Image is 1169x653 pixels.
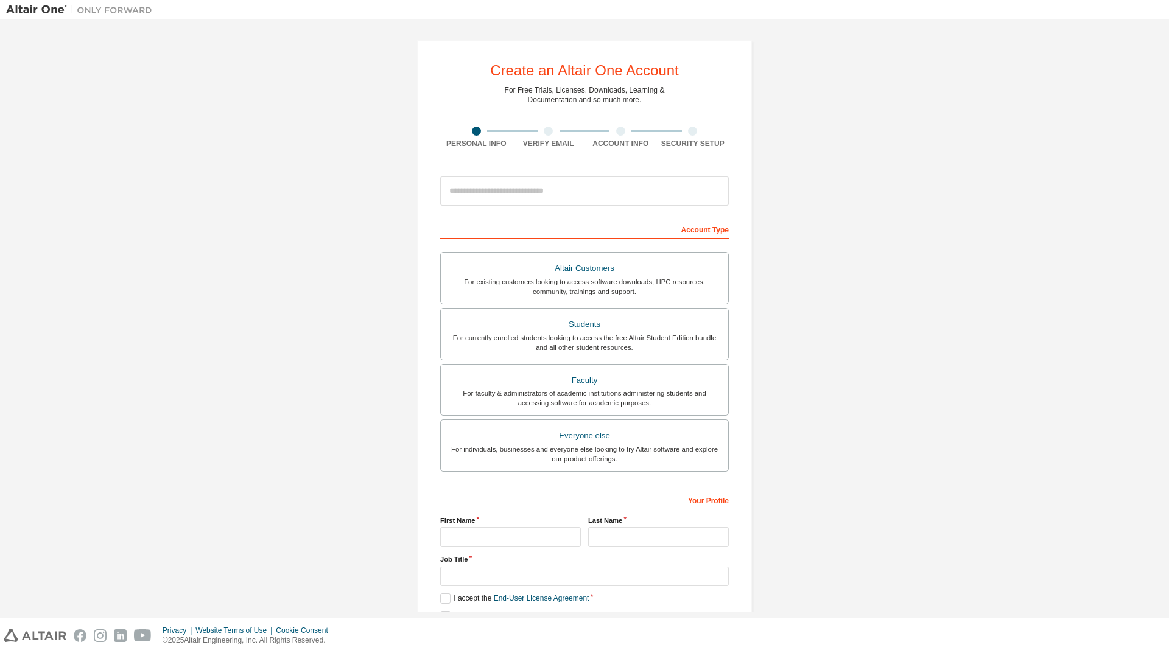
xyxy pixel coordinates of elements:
[440,490,729,509] div: Your Profile
[163,626,195,635] div: Privacy
[588,515,729,525] label: Last Name
[448,388,721,408] div: For faculty & administrators of academic institutions administering students and accessing softwa...
[513,139,585,148] div: Verify Email
[94,629,107,642] img: instagram.svg
[584,139,657,148] div: Account Info
[440,611,616,621] label: I would like to receive marketing emails from Altair
[448,316,721,333] div: Students
[448,372,721,389] div: Faculty
[448,427,721,444] div: Everyone else
[440,139,513,148] div: Personal Info
[448,444,721,464] div: For individuals, businesses and everyone else looking to try Altair software and explore our prod...
[134,629,152,642] img: youtube.svg
[114,629,127,642] img: linkedin.svg
[490,63,679,78] div: Create an Altair One Account
[494,594,589,602] a: End-User License Agreement
[163,635,335,646] p: © 2025 Altair Engineering, Inc. All Rights Reserved.
[74,629,86,642] img: facebook.svg
[440,554,729,564] label: Job Title
[448,260,721,277] div: Altair Customers
[440,593,589,604] label: I accept the
[505,85,665,105] div: For Free Trials, Licenses, Downloads, Learning & Documentation and so much more.
[440,515,581,525] label: First Name
[657,139,729,148] div: Security Setup
[440,219,729,239] div: Account Type
[448,277,721,296] div: For existing customers looking to access software downloads, HPC resources, community, trainings ...
[276,626,335,635] div: Cookie Consent
[6,4,158,16] img: Altair One
[4,629,66,642] img: altair_logo.svg
[448,333,721,352] div: For currently enrolled students looking to access the free Altair Student Edition bundle and all ...
[195,626,276,635] div: Website Terms of Use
